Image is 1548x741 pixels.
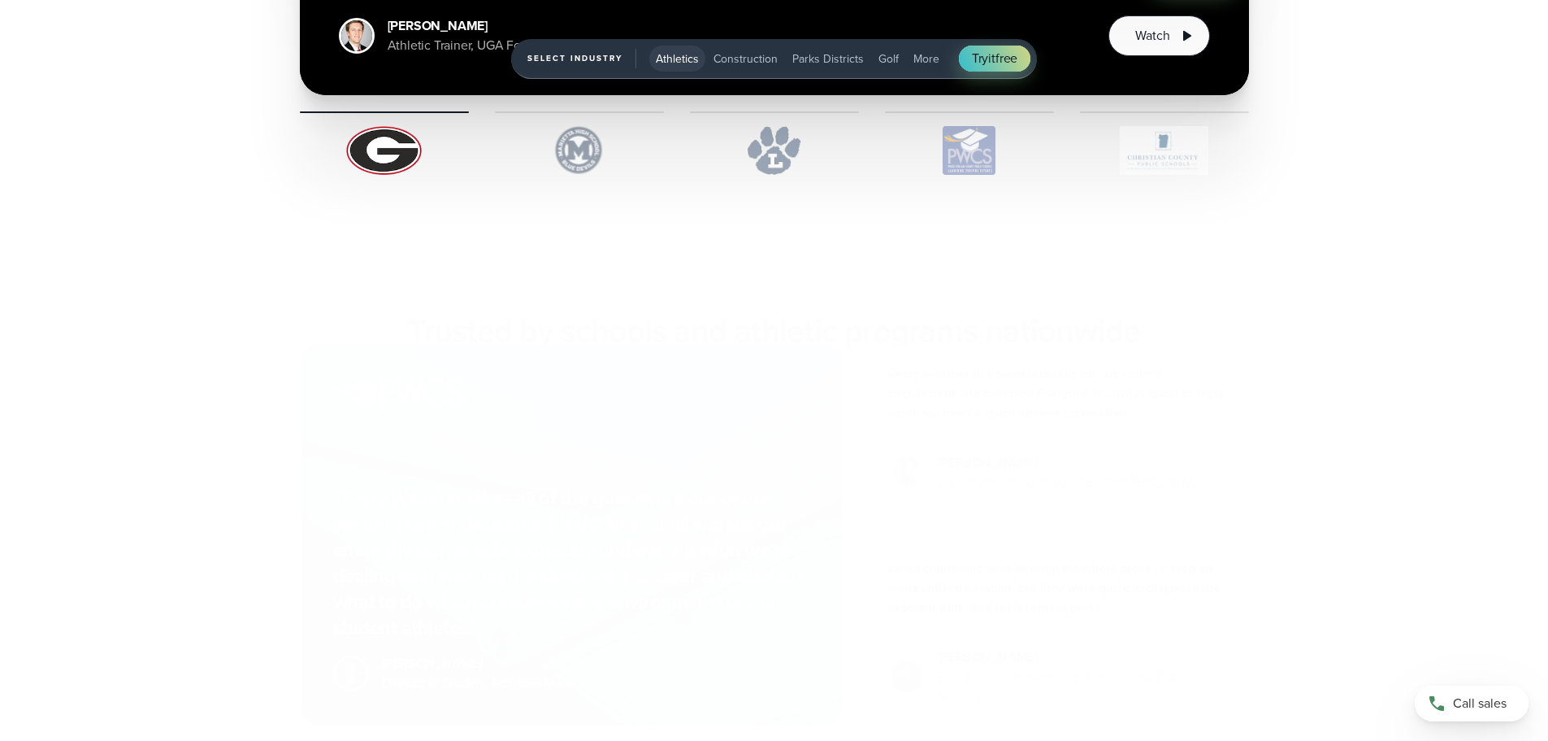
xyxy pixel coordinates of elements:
[1135,26,1169,46] span: Watch
[792,50,864,68] span: Parks Districts
[972,49,1017,68] span: Try free
[786,46,870,72] button: Parks Districts
[656,50,699,68] span: Athletics
[1415,686,1528,721] a: Call sales
[913,50,939,68] span: More
[988,49,995,68] span: it
[872,46,905,72] button: Golf
[527,49,636,68] span: Select Industry
[388,36,552,55] div: Athletic Trainer, UGA Football
[907,46,946,72] button: More
[649,46,705,72] button: Athletics
[959,46,1030,72] a: Tryitfree
[713,50,778,68] span: Construction
[707,46,784,72] button: Construction
[878,50,899,68] span: Golf
[1453,694,1507,713] span: Call sales
[495,126,664,175] img: Marietta-High-School.svg
[1108,15,1209,56] button: Watch
[388,16,552,36] div: [PERSON_NAME]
